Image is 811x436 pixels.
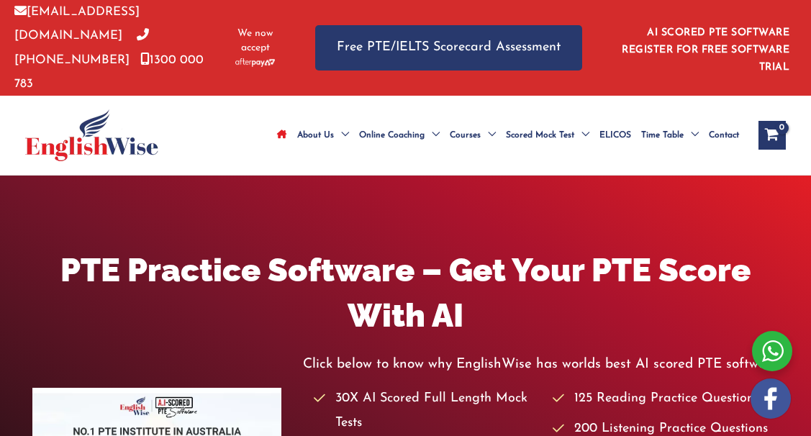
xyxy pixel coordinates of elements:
[303,353,779,376] p: Click below to know why EnglishWise has worlds best AI scored PTE software
[684,110,699,160] span: Menu Toggle
[315,25,582,71] a: Free PTE/IELTS Scorecard Assessment
[481,110,496,160] span: Menu Toggle
[425,110,440,160] span: Menu Toggle
[25,109,158,161] img: cropped-ew-logo
[354,110,445,160] a: Online CoachingMenu Toggle
[232,27,279,55] span: We now accept
[32,247,779,338] h1: PTE Practice Software – Get Your PTE Score With AI
[636,110,704,160] a: Time TableMenu Toggle
[292,110,354,160] a: About UsMenu Toggle
[314,387,540,435] li: 30X AI Scored Full Length Mock Tests
[574,110,589,160] span: Menu Toggle
[501,110,594,160] a: Scored Mock TestMenu Toggle
[751,378,791,419] img: white-facebook.png
[235,58,275,66] img: Afterpay-Logo
[599,110,631,160] span: ELICOS
[594,110,636,160] a: ELICOS
[445,110,501,160] a: CoursesMenu Toggle
[359,110,425,160] span: Online Coaching
[14,54,204,90] a: 1300 000 783
[334,110,349,160] span: Menu Toggle
[450,110,481,160] span: Courses
[14,6,140,42] a: [EMAIL_ADDRESS][DOMAIN_NAME]
[704,110,744,160] a: Contact
[506,110,574,160] span: Scored Mock Test
[709,110,739,160] span: Contact
[297,110,334,160] span: About Us
[622,27,789,73] a: AI SCORED PTE SOFTWARE REGISTER FOR FREE SOFTWARE TRIAL
[758,121,786,150] a: View Shopping Cart, empty
[553,387,779,411] li: 125 Reading Practice Questions
[641,110,684,160] span: Time Table
[272,110,744,160] nav: Site Navigation: Main Menu
[611,16,797,80] aside: Header Widget 1
[14,29,149,65] a: [PHONE_NUMBER]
